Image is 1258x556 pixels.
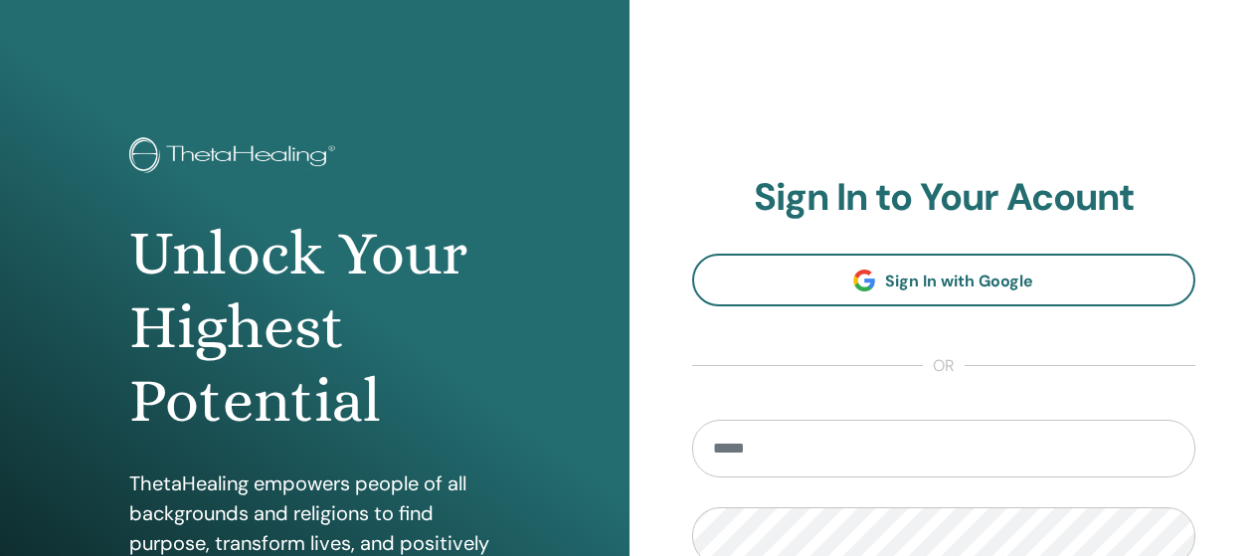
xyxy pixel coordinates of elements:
a: Sign In with Google [692,254,1196,306]
span: Sign In with Google [885,271,1033,291]
h1: Unlock Your Highest Potential [129,217,499,439]
h2: Sign In to Your Acount [692,175,1196,221]
span: or [923,354,965,378]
